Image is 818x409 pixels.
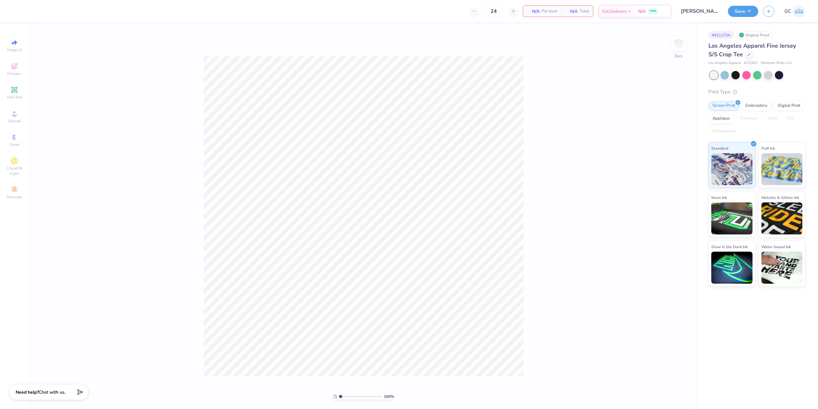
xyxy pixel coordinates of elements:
[761,252,803,284] img: Water based Ink
[638,8,646,15] span: N/A
[728,6,758,17] button: Save
[708,114,734,123] div: Applique
[761,153,803,185] img: Puff Ink
[741,101,772,111] div: Embroidery
[708,42,796,58] span: Los Angeles Apparel Fine Jersey S/S Crop Tee
[711,153,752,185] img: Standard
[711,252,752,284] img: Glow in the Dark Ink
[711,243,748,250] span: Glow in the Dark Ink
[784,8,791,15] span: GC
[650,9,656,13] span: FREE
[763,114,781,123] div: Vinyl
[7,95,22,100] span: Add Text
[761,145,775,152] span: Puff Ink
[7,47,22,52] span: Image AI
[761,202,803,234] img: Metallic & Glitter Ink
[527,8,540,15] span: N/A
[7,194,22,200] span: Decorate
[602,8,627,15] span: Est. Delivery
[676,5,723,18] input: Untitled Design
[708,101,739,111] div: Screen Print
[481,5,506,17] input: – –
[10,142,19,147] span: Greek
[774,101,805,111] div: Digital Print
[708,88,805,96] div: Print Type
[565,8,578,15] span: N/A
[711,202,752,234] img: Neon Ink
[708,60,741,66] span: Los Angeles Apparel
[16,389,39,395] strong: Need help?
[761,194,799,201] span: Metallic & Glitter Ink
[708,31,734,39] div: # 511173A
[793,5,805,18] img: Gerard Christopher Trorres
[580,8,589,15] span: Total
[672,37,685,50] img: Back
[737,31,773,39] div: Original Proof
[7,71,21,76] span: Designs
[783,114,798,123] div: Foil
[761,243,791,250] span: Water based Ink
[8,118,21,123] span: Upload
[384,394,394,399] span: 100 %
[675,53,683,59] div: Back
[711,194,727,201] span: Neon Ink
[736,114,761,123] div: Transfers
[761,60,793,66] span: Minimum Order: 12 +
[744,60,758,66] span: # 23302
[3,166,26,176] span: Clipart & logos
[784,5,805,18] a: GC
[39,389,66,395] span: Chat with us.
[542,8,557,15] span: Per Item
[711,145,728,152] span: Standard
[708,127,739,136] div: Rhinestones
